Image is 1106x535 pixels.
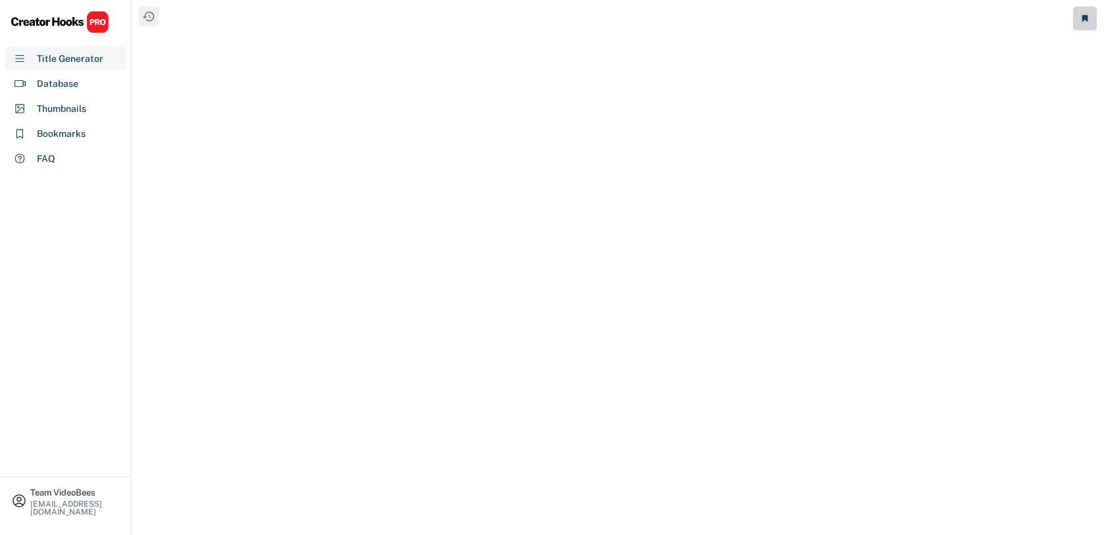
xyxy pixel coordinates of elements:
img: CHPRO%20Logo.svg [11,11,109,34]
div: Thumbnails [37,102,86,116]
div: FAQ [37,152,55,166]
div: Team VideoBees [30,488,120,497]
div: Database [37,77,78,91]
div: Title Generator [37,52,103,66]
div: [EMAIL_ADDRESS][DOMAIN_NAME] [30,500,120,516]
div: Bookmarks [37,127,86,141]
